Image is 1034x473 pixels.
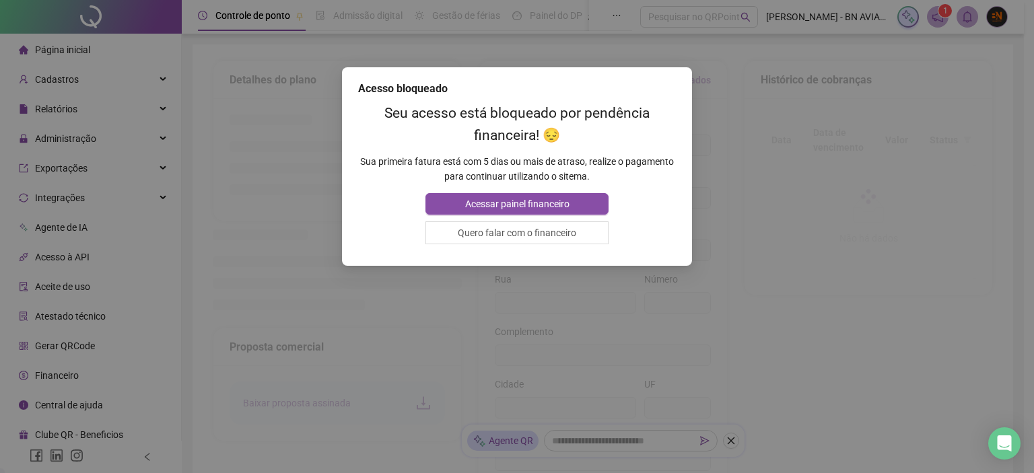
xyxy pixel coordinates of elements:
[988,427,1021,460] div: Open Intercom Messenger
[358,154,676,184] p: Sua primeira fatura está com 5 dias ou mais de atraso, realize o pagamento para continuar utiliza...
[425,193,608,215] button: Acessar painel financeiro
[358,81,676,97] div: Acesso bloqueado
[358,102,676,147] h2: Seu acesso está bloqueado por pendência financeira! 😔
[465,196,570,211] span: Acessar painel financeiro
[425,221,608,244] button: Quero falar com o financeiro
